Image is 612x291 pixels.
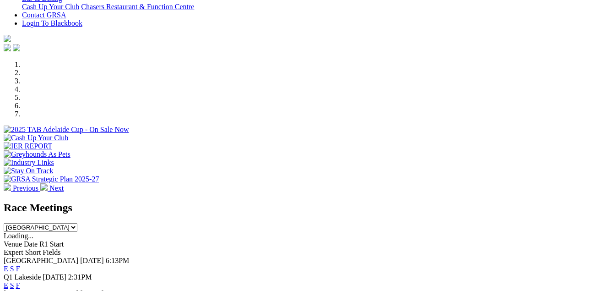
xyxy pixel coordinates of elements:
span: 6:13PM [106,257,130,264]
img: GRSA Strategic Plan 2025-27 [4,175,99,183]
div: Bar & Dining [22,3,608,11]
img: Industry Links [4,159,54,167]
a: F [16,281,20,289]
span: Date [24,240,38,248]
img: chevron-right-pager-white.svg [40,183,48,191]
a: Chasers Restaurant & Function Centre [81,3,194,11]
h2: Race Meetings [4,202,608,214]
a: Cash Up Your Club [22,3,79,11]
span: Expert [4,248,23,256]
span: Loading... [4,232,33,240]
span: 2:31PM [68,273,92,281]
img: logo-grsa-white.png [4,35,11,42]
a: E [4,265,8,273]
a: Login To Blackbook [22,19,82,27]
span: [GEOGRAPHIC_DATA] [4,257,78,264]
img: chevron-left-pager-white.svg [4,183,11,191]
span: Short [25,248,41,256]
img: IER REPORT [4,142,52,150]
a: E [4,281,8,289]
img: 2025 TAB Adelaide Cup - On Sale Now [4,126,129,134]
a: Previous [4,184,40,192]
a: Next [40,184,64,192]
a: Contact GRSA [22,11,66,19]
span: Previous [13,184,38,192]
img: Stay On Track [4,167,53,175]
span: R1 Start [39,240,64,248]
a: F [16,265,20,273]
span: [DATE] [43,273,66,281]
span: Next [49,184,64,192]
span: Venue [4,240,22,248]
a: S [10,265,14,273]
a: S [10,281,14,289]
img: Greyhounds As Pets [4,150,70,159]
img: facebook.svg [4,44,11,51]
span: Fields [43,248,60,256]
span: Q1 Lakeside [4,273,41,281]
img: Cash Up Your Club [4,134,68,142]
span: [DATE] [80,257,104,264]
img: twitter.svg [13,44,20,51]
